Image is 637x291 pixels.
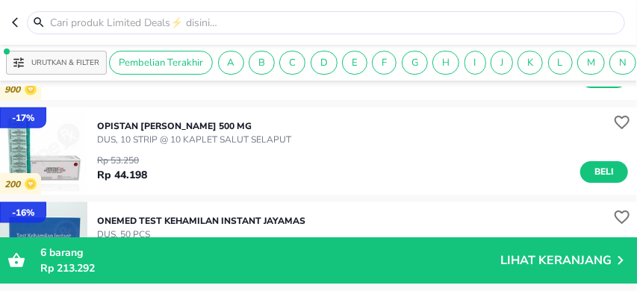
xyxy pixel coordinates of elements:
div: L [548,51,573,75]
input: Cari produk Limited Deals⚡ disini… [49,15,621,31]
div: E [342,51,367,75]
p: - 17 % [12,111,34,125]
span: B [249,56,274,69]
p: - 16 % [12,206,34,219]
span: M [578,56,604,69]
p: Rp 44.198 [97,167,147,183]
span: H [433,56,459,69]
span: E [343,56,367,69]
div: Pembelian Terakhir [109,51,213,75]
span: J [491,56,512,69]
p: 900 [4,84,25,96]
div: J [491,51,513,75]
span: L [549,56,572,69]
span: 6 [40,245,46,260]
div: B [249,51,275,75]
p: DUS, 10 STRIP @ 10 KAPLET SALUT SELAPUT [97,133,291,146]
p: 200 [4,179,25,190]
div: H [432,51,459,75]
span: Rp 213.292 [40,261,95,275]
div: K [518,51,543,75]
p: ONEMED TEST KEHAMILAN INSTANT Jayamas [97,214,305,228]
div: F [372,51,397,75]
span: Beli [591,164,617,180]
div: M [577,51,605,75]
p: DUS, 50 PCS [97,228,305,241]
span: C [280,56,305,69]
p: barang [40,245,500,260]
button: Urutkan & Filter [6,51,107,75]
p: OPISTAN [PERSON_NAME] 500 MG [97,119,291,133]
div: C [279,51,305,75]
div: I [464,51,486,75]
div: D [311,51,338,75]
div: A [218,51,244,75]
span: G [403,56,427,69]
div: G [402,51,428,75]
span: A [219,56,243,69]
span: I [465,56,485,69]
span: F [373,56,396,69]
span: K [518,56,542,69]
span: Pembelian Terakhir [110,56,212,69]
span: D [311,56,337,69]
p: Urutkan & Filter [31,57,99,69]
span: N [610,56,636,69]
button: Beli [580,161,628,183]
p: Rp 53.250 [97,154,147,167]
div: N [609,51,636,75]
